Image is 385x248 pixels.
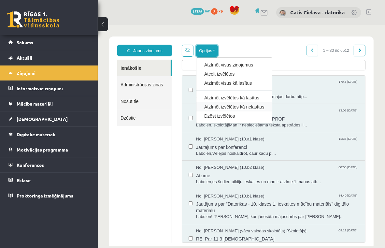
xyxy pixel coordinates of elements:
span: Digitālie materiāli [17,131,55,137]
span: Labdien! [PERSON_NAME], kur jānosūta mājasdarbs par [PERSON_NAME]... [98,189,261,195]
span: Motivācijas programma [17,147,68,153]
span: Sveiki! Man liekas es nepareizi iekopeju majas darbu.http... [98,69,261,75]
span: 14:40 [DATE] [241,168,261,173]
a: No: [PERSON_NAME] (10.a1 klase) 11:33 [DATE] Jautājums par konferenci Labdien,Vēlējos noskaidrot,... [98,111,261,131]
span: No: [PERSON_NAME] (10.a1 klase) [98,111,167,117]
span: 11:33 [DATE] [241,111,261,116]
a: Jauns ziņojums [20,20,74,31]
a: Rīgas 1. Tālmācības vidusskola [7,11,59,28]
span: 1 – 30 no 6512 [221,20,256,31]
a: Eklase [8,173,90,188]
a: Gatis Cielava - datorika [290,9,345,16]
a: Atzīmēt izvēlētos kā nelasītus [107,79,166,85]
a: Administrācijas ziņas [20,51,74,68]
a: Proktoringa izmēģinājums [8,188,90,203]
a: Atzīmēt izvēlētos kā lasītus [107,69,166,76]
a: Sākums [8,35,90,50]
span: RE: Par 11.3 [DEMOGRAPHIC_DATA] [98,209,261,217]
span: Atzīme [98,146,261,154]
span: No: [PERSON_NAME] (10.b2 klase) [98,139,167,146]
a: No: [PERSON_NAME] (10.b1 klase) 13:05 [DATE] Microsoft Word un [DOMAIN_NAME] PROF Labdien, skolot... [98,83,261,103]
div: Opcijas [98,32,175,98]
legend: Ziņojumi [17,66,90,80]
a: Informatīvie ziņojumi [8,81,90,96]
span: Konferences [17,162,44,168]
span: [DEMOGRAPHIC_DATA] [17,116,68,122]
span: 13:05 [DATE] [241,83,261,88]
span: Microsoft Word un [DOMAIN_NAME] PROF [98,89,261,97]
span: Mācību materiāli [17,101,53,107]
a: No: [PERSON_NAME] (10.b1 klase) 14:40 [DATE] Jautājums par "Datorikas - 10. klases 1. ieskaites m... [98,168,261,195]
span: Jautājums par konferenci [98,117,261,125]
span: Pd [98,61,261,69]
a: Nosūtītie [20,68,74,84]
span: Eklase [17,177,31,183]
a: Ziņojumi [8,66,90,80]
a: Konferences [8,157,90,172]
button: Opcijas [98,20,120,32]
span: No: [PERSON_NAME] (10.b1 klase) [98,168,167,174]
a: 2 xp [211,8,226,13]
span: No: [PERSON_NAME] (vācu valodas skolotāja) (Skolotājs) [98,203,209,209]
a: Dzēstie [20,84,74,101]
span: Jautājums par "Datorikas - 10. klases 1. ieskaites mācību materiāls" digitālo materiālu [98,174,261,189]
legend: Informatīvie ziņojumi [17,81,90,96]
a: Atzīmēt visus kā lasītus [107,55,166,61]
span: 17:43 [DATE] [241,54,261,59]
span: Proktoringa izmēģinājums [17,193,73,198]
a: Mācību materiāli [8,96,90,111]
a: No: Gabriēla Leiļuna (10.b2 klase) 17:43 [DATE] Pd Sveiki! Man liekas es nepareizi iekopeju majas... [98,54,261,75]
a: [DEMOGRAPHIC_DATA] [8,111,90,126]
span: 2 [211,8,218,15]
a: Dzēst izvēlētos [107,88,166,94]
a: Motivācijas programma [8,142,90,157]
span: mP [205,8,210,13]
span: xp [219,8,223,13]
span: Labrīt! Atbildēju jau sms, ka nekas nav jāmaina ie... [98,217,261,223]
a: 15726 mP [191,8,210,13]
span: Labdien,es šodien pildiju ieskaites un man ir atzīme 1 manas atb... [98,154,261,160]
a: Aktuāli [8,50,90,65]
span: Sākums [17,39,33,45]
span: 00:56 [DATE] [241,139,261,144]
span: Labdien, skolotāj!Man ir nepieciešama teksta apstrādes li... [98,97,261,103]
a: No: [PERSON_NAME] (10.b2 klase) 00:56 [DATE] Atzīme Labdien,es šodien pildiju ieskaites un man ir... [98,139,261,160]
a: Digitālie materiāli [8,127,90,142]
span: 09:12 [DATE] [241,203,261,208]
span: Aktuāli [17,55,32,61]
a: Atzīmēt visus ziņojumus [107,36,166,43]
span: 15726 [191,8,204,15]
span: Labdien,Vēlējos noskaidrot, caur kādu pl... [98,125,261,132]
a: No: [PERSON_NAME] (vācu valodas skolotāja) (Skolotājs) 09:12 [DATE] RE: Par 11.3 [DEMOGRAPHIC_DAT... [98,203,261,223]
a: Ienākošie [20,35,73,51]
img: Gatis Cielava - datorika [279,10,286,16]
a: Atcelt izvēlētos [107,46,166,52]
